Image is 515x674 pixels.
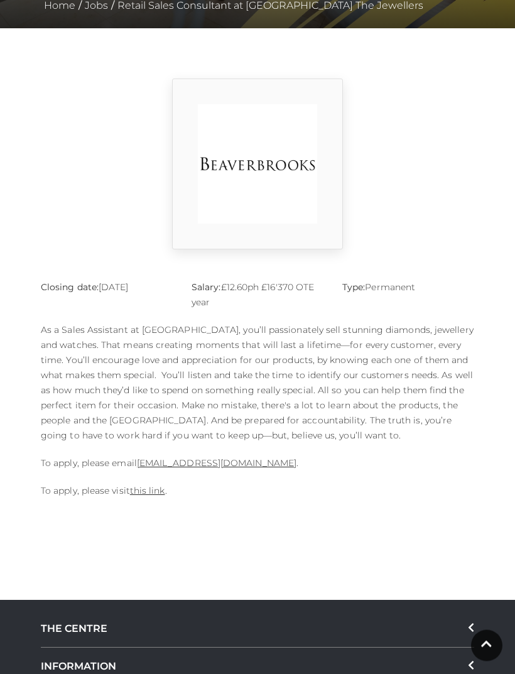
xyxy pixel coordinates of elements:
[130,486,165,497] a: this link
[198,105,317,224] img: 9_1554819311_aehn.png
[342,282,365,293] strong: Type:
[192,282,221,293] strong: Salary:
[41,280,173,295] p: [DATE]
[192,280,323,310] p: £12.60ph £16'370 OTE year
[41,484,474,499] p: To apply, please visit .
[41,456,474,471] p: To apply, please email .
[41,282,99,293] strong: Closing date:
[41,611,474,648] div: THE CENTRE
[137,458,296,469] a: [EMAIL_ADDRESS][DOMAIN_NAME]
[41,323,474,443] p: As a Sales Assistant at [GEOGRAPHIC_DATA], you’ll passionately sell stunning diamonds, jewellery ...
[342,280,474,295] p: Permanent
